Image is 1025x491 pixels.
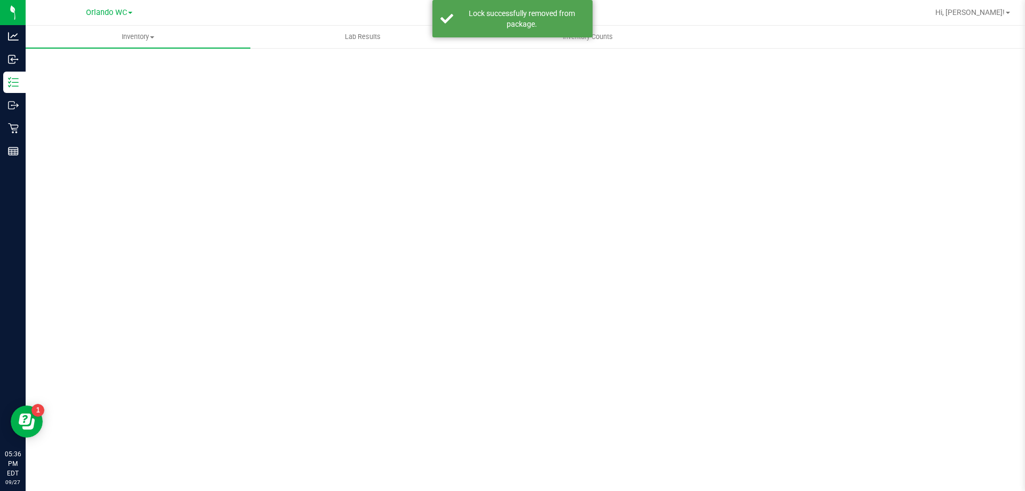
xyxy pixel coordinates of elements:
[935,8,1005,17] span: Hi, [PERSON_NAME]!
[8,54,19,65] inline-svg: Inbound
[86,8,127,17] span: Orlando WC
[26,32,250,42] span: Inventory
[5,449,21,478] p: 05:36 PM EDT
[8,146,19,157] inline-svg: Reports
[330,32,395,42] span: Lab Results
[31,404,44,417] iframe: Resource center unread badge
[26,26,250,48] a: Inventory
[250,26,475,48] a: Lab Results
[8,123,19,134] inline-svg: Retail
[8,77,19,88] inline-svg: Inventory
[459,8,585,29] div: Lock successfully removed from package.
[8,31,19,42] inline-svg: Analytics
[11,406,43,438] iframe: Resource center
[5,478,21,486] p: 09/27
[8,100,19,111] inline-svg: Outbound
